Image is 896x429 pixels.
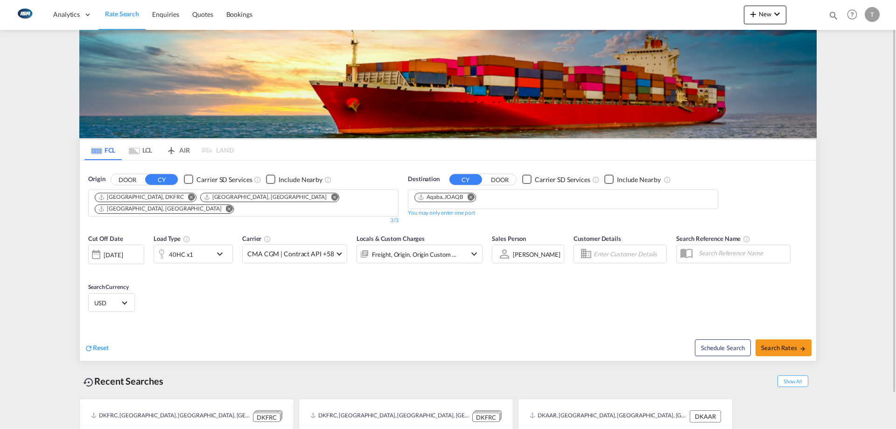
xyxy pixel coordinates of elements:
[744,6,786,24] button: icon-plus 400-fgNewicon-chevron-down
[604,175,661,184] md-checkbox: Checkbox No Ink
[219,205,233,214] button: Remove
[279,175,322,184] div: Include Nearby
[196,175,252,184] div: Carrier SD Services
[98,205,221,213] div: Aarhus, DKAAR
[242,235,271,242] span: Carrier
[617,175,661,184] div: Include Nearby
[592,176,600,183] md-icon: Unchecked: Search for CY (Container Yard) services for all selected carriers.Checked : Search for...
[771,8,783,20] md-icon: icon-chevron-down
[264,235,271,243] md-icon: The selected Trucker/Carrierwill be displayed in the rate results If the rates are from another f...
[748,8,759,20] md-icon: icon-plus 400-fg
[408,175,440,184] span: Destination
[14,4,35,25] img: 1aa151c0c08011ec8d6f413816f9a227.png
[690,410,721,422] div: DKAAR
[325,193,339,203] button: Remove
[828,10,839,21] md-icon: icon-magnify
[94,299,120,307] span: USD
[84,344,93,352] md-icon: icon-refresh
[469,248,480,260] md-icon: icon-chevron-down
[111,174,144,185] button: DOOR
[828,10,839,24] div: icon-magnify
[93,296,130,309] md-select: Select Currency: $ USDUnited States Dollar
[756,339,812,356] button: Search Ratesicon-arrow-right
[372,248,457,261] div: Freight Origin Origin Custom Factory Stuffing
[104,251,123,259] div: [DATE]
[84,140,122,160] md-tab-item: FCL
[695,339,751,356] button: Note: By default Schedule search will only considerorigin ports, destination ports and cut off da...
[449,174,482,185] button: CY
[574,235,621,242] span: Customer Details
[154,245,233,263] div: 40HC x1icon-chevron-down
[166,145,177,152] md-icon: icon-airplane
[743,235,750,243] md-icon: Your search will be saved by the below given name
[535,175,590,184] div: Carrier SD Services
[226,10,252,18] span: Bookings
[98,193,184,201] div: Fredericia, DKFRC
[247,249,334,259] span: CMA CGM | Contract API +58
[122,140,159,160] md-tab-item: LCL
[79,371,167,392] div: Recent Searches
[98,193,186,201] div: Press delete to remove this chip.
[266,175,322,184] md-checkbox: Checkbox No Ink
[93,344,109,352] span: Reset
[694,246,790,260] input: Search Reference Name
[79,30,817,138] img: LCL+%26+FCL+BACKGROUND.png
[169,248,193,261] div: 40HC x1
[192,10,213,18] span: Quotes
[761,344,806,352] span: Search Rates
[418,193,463,201] div: Aqaba, JOAQB
[324,176,332,183] md-icon: Unchecked: Ignores neighbouring ports when fetching rates.Checked : Includes neighbouring ports w...
[408,209,475,217] div: You may only enter one port
[512,247,561,261] md-select: Sales Person: Tobias Lading
[664,176,671,183] md-icon: Unchecked: Ignores neighbouring ports when fetching rates.Checked : Includes neighbouring ports w...
[254,176,261,183] md-icon: Unchecked: Search for CY (Container Yard) services for all selected carriers.Checked : Search for...
[183,235,190,243] md-icon: icon-information-outline
[462,193,476,203] button: Remove
[357,245,483,263] div: Freight Origin Origin Custom Factory Stuffingicon-chevron-down
[253,413,280,422] div: DKFRC
[413,190,483,206] md-chips-wrap: Chips container. Use arrow keys to select chips.
[418,193,465,201] div: Press delete to remove this chip.
[844,7,865,23] div: Help
[53,10,80,19] span: Analytics
[492,235,526,242] span: Sales Person
[88,263,95,276] md-datepicker: Select
[483,174,516,185] button: DOOR
[88,245,144,264] div: [DATE]
[105,10,139,18] span: Rate Search
[145,174,178,185] button: CY
[310,410,470,422] div: DKFRC, Fredericia, Denmark, Northern Europe, Europe
[844,7,860,22] span: Help
[865,7,880,22] div: T
[93,190,393,214] md-chips-wrap: Chips container. Use arrow keys to select chips.
[799,345,806,352] md-icon: icon-arrow-right
[472,413,500,422] div: DKFRC
[83,377,94,388] md-icon: icon-backup-restore
[182,193,196,203] button: Remove
[203,193,329,201] div: Press delete to remove this chip.
[80,161,816,361] div: OriginDOOR CY Checkbox No InkUnchecked: Search for CY (Container Yard) services for all selected ...
[748,10,783,18] span: New
[88,235,123,242] span: Cut Off Date
[154,235,190,242] span: Load Type
[522,175,590,184] md-checkbox: Checkbox No Ink
[203,193,327,201] div: Hamburg, DEHAM
[88,217,399,225] div: 3/3
[184,175,252,184] md-checkbox: Checkbox No Ink
[88,175,105,184] span: Origin
[594,247,664,261] input: Enter Customer Details
[159,140,196,160] md-tab-item: AIR
[676,235,750,242] span: Search Reference Name
[84,343,109,353] div: icon-refreshReset
[98,205,223,213] div: Press delete to remove this chip.
[152,10,179,18] span: Enquiries
[357,235,425,242] span: Locals & Custom Charges
[513,251,560,258] div: [PERSON_NAME]
[777,375,808,387] span: Show All
[88,283,129,290] span: Search Currency
[530,410,687,422] div: DKAAR, Aarhus, Denmark, Northern Europe, Europe
[84,140,234,160] md-pagination-wrapper: Use the left and right arrow keys to navigate between tabs
[214,248,230,260] md-icon: icon-chevron-down
[91,410,251,422] div: DKFRC, Fredericia, Denmark, Northern Europe, Europe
